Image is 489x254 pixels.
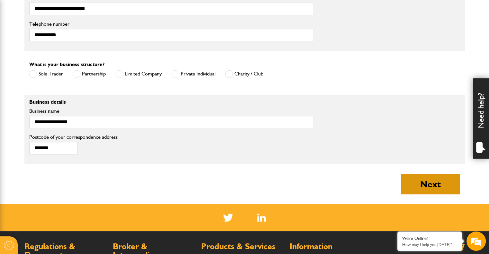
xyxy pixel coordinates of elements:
div: We're Online! [402,236,457,241]
a: LinkedIn [257,214,266,222]
h2: Information [290,242,372,251]
h2: Products & Services [201,242,283,251]
div: Chat with us now [33,36,108,44]
label: Private Individual [171,70,215,78]
img: Linked In [257,214,266,222]
label: Business name [29,109,313,114]
label: Charity / Club [225,70,263,78]
label: What is your business structure? [29,62,104,67]
input: Enter your phone number [8,97,117,111]
img: d_20077148190_company_1631870298795_20077148190 [11,36,27,45]
p: How may I help you today? [402,242,457,247]
label: Sole Trader [29,70,63,78]
input: Enter your email address [8,78,117,92]
label: Partnership [73,70,106,78]
img: Twitter [223,214,233,222]
input: Enter your last name [8,59,117,74]
label: Telephone number [29,22,313,27]
label: Postcode of your correspondence address [29,135,127,140]
div: Minimize live chat window [105,3,121,19]
textarea: Type your message and hit 'Enter' [8,116,117,192]
p: Business details [29,100,313,105]
button: Next [401,174,460,194]
div: Need help? [473,78,489,159]
label: Limited Company [115,70,162,78]
em: Start Chat [87,198,117,206]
